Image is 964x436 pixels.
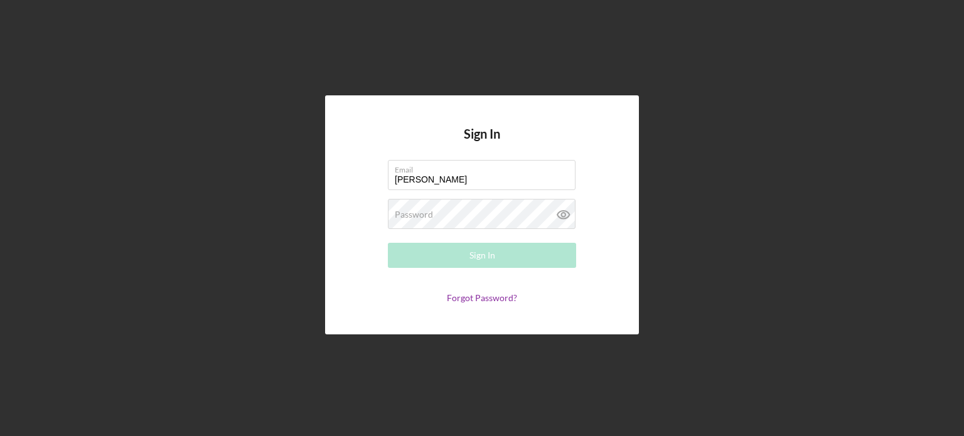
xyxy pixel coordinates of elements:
label: Email [395,161,576,174]
div: Sign In [469,243,495,268]
h4: Sign In [464,127,500,160]
a: Forgot Password? [447,292,517,303]
button: Sign In [388,243,576,268]
label: Password [395,210,433,220]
